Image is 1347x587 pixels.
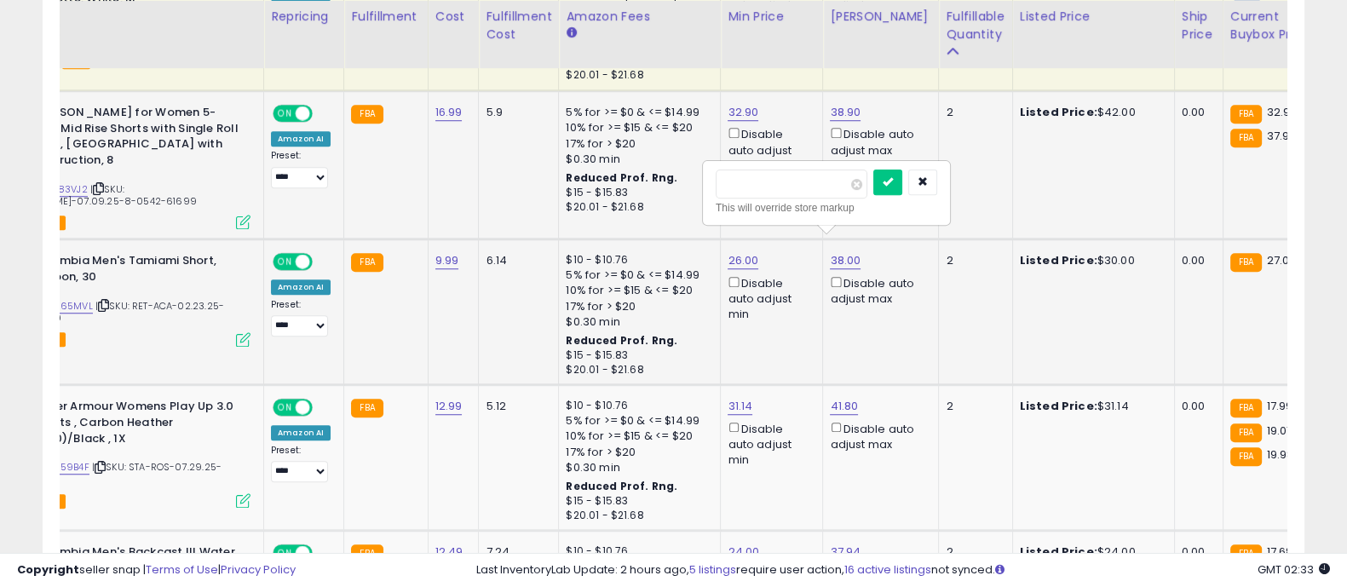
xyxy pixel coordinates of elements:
[1230,399,1262,417] small: FBA
[435,8,472,26] div: Cost
[32,253,239,289] b: Columbia Men's Tamiami Short, Carbon, 30
[435,104,463,121] a: 16.99
[271,150,331,187] div: Preset:
[566,333,677,348] b: Reduced Prof. Rng.
[830,273,925,307] div: Disable auto adjust max
[566,120,707,135] div: 10% for >= $15 & <= $20
[1266,128,1296,144] span: 37.93
[1230,129,1262,147] small: FBA
[274,255,296,269] span: ON
[33,399,240,451] b: Under Armour Womens Play Up 3.0 Shorts , Carbon Heather (090)/Black , 1X
[566,413,707,429] div: 5% for >= $0 & <= $14.99
[566,26,576,41] small: Amazon Fees.
[830,8,931,26] div: [PERSON_NAME]
[566,509,707,523] div: $20.01 - $21.68
[274,400,296,415] span: ON
[1020,104,1097,120] b: Listed Price:
[1266,252,1296,268] span: 27.09
[1266,446,1293,463] span: 19.98
[33,105,240,172] b: [PERSON_NAME] for Women 5-Inch Mid Rise Shorts with Single Roll Cuff, [GEOGRAPHIC_DATA] with Dest...
[566,494,707,509] div: $15 - $15.83
[689,561,736,578] a: 5 listings
[486,253,545,268] div: 6.14
[566,399,707,413] div: $10 - $10.76
[310,400,337,415] span: OFF
[1182,8,1216,43] div: Ship Price
[728,273,809,322] div: Disable auto adjust min
[946,8,1004,43] div: Fulfillable Quantity
[728,104,758,121] a: 32.90
[1230,253,1262,272] small: FBA
[1182,253,1210,268] div: 0.00
[351,8,420,26] div: Fulfillment
[351,399,383,417] small: FBA
[17,562,296,578] div: seller snap | |
[728,419,809,468] div: Disable auto adjust min
[566,152,707,167] div: $0.30 min
[486,105,545,120] div: 5.9
[486,8,551,43] div: Fulfillment Cost
[946,399,999,414] div: 2
[30,460,89,475] a: B07SN59B4F
[566,105,707,120] div: 5% for >= $0 & <= $14.99
[566,479,677,493] b: Reduced Prof. Rng.
[1266,423,1290,439] span: 19.01
[486,399,545,414] div: 5.12
[1258,561,1330,578] span: 2025-10-6 02:33 GMT
[830,419,925,452] div: Disable auto adjust max
[566,299,707,314] div: 17% for > $20
[1230,8,1318,43] div: Current Buybox Price
[1020,398,1097,414] b: Listed Price:
[271,8,337,26] div: Repricing
[351,105,383,124] small: FBA
[566,268,707,283] div: 5% for >= $0 & <= $14.99
[830,252,861,269] a: 38.00
[566,460,707,475] div: $0.30 min
[30,299,93,314] a: B07R965MVL
[1020,105,1161,120] div: $42.00
[946,105,999,120] div: 2
[830,398,858,415] a: 41.80
[1182,105,1210,120] div: 0.00
[716,199,937,216] div: This will override store markup
[1020,252,1097,268] b: Listed Price:
[566,136,707,152] div: 17% for > $20
[310,255,337,269] span: OFF
[566,429,707,444] div: 10% for >= $15 & <= $20
[310,106,337,121] span: OFF
[566,253,707,268] div: $10 - $10.76
[1266,104,1296,120] span: 32.97
[435,252,459,269] a: 9.99
[1230,105,1262,124] small: FBA
[271,279,331,295] div: Amazon AI
[271,131,331,147] div: Amazon AI
[1020,253,1161,268] div: $30.00
[271,445,331,482] div: Preset:
[728,252,758,269] a: 26.00
[946,253,999,268] div: 2
[1266,398,1292,414] span: 17.99
[476,562,1330,578] div: Last InventoryLab Update: 2 hours ago, require user action, not synced.
[271,425,331,440] div: Amazon AI
[566,200,707,215] div: $20.01 - $21.68
[728,8,815,26] div: Min Price
[566,314,707,330] div: $0.30 min
[566,186,707,200] div: $15 - $15.83
[566,348,707,363] div: $15 - $15.83
[1230,423,1262,442] small: FBA
[566,363,707,377] div: $20.01 - $21.68
[17,561,79,578] strong: Copyright
[271,299,331,337] div: Preset:
[274,106,296,121] span: ON
[830,104,861,121] a: 38.90
[1020,8,1167,26] div: Listed Price
[221,561,296,578] a: Privacy Policy
[566,445,707,460] div: 17% for > $20
[435,398,463,415] a: 12.99
[566,8,713,26] div: Amazon Fees
[146,561,218,578] a: Terms of Use
[566,170,677,185] b: Reduced Prof. Rng.
[1182,399,1210,414] div: 0.00
[566,283,707,298] div: 10% for >= $15 & <= $20
[351,253,383,272] small: FBA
